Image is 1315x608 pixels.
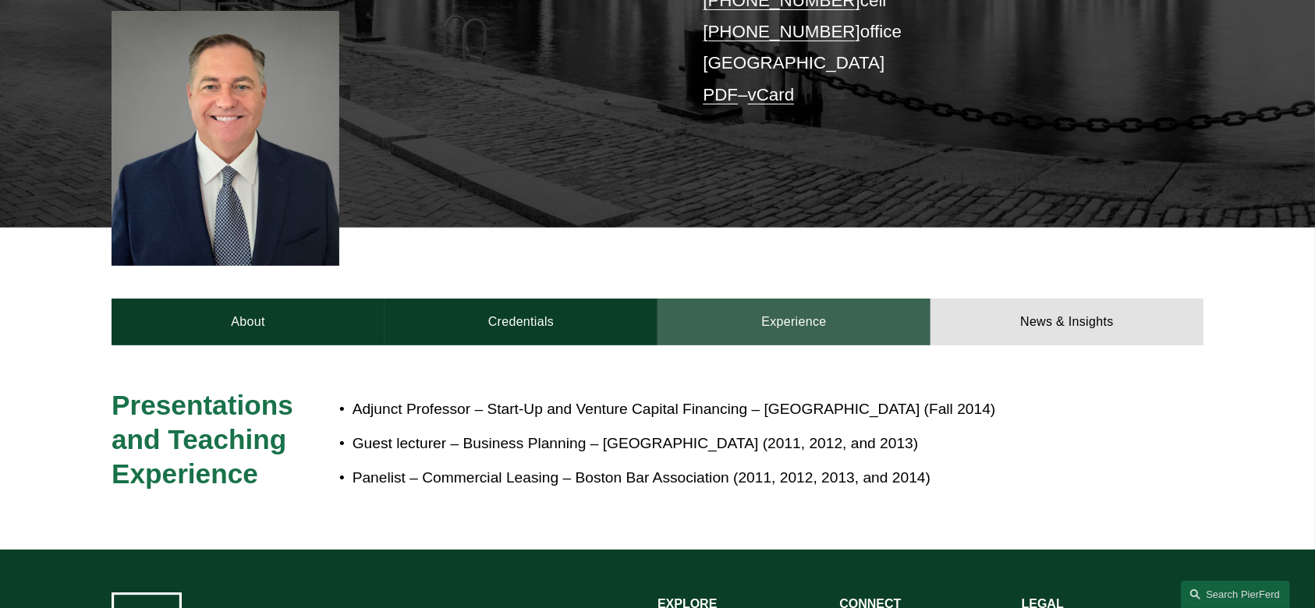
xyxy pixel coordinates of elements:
a: [PHONE_NUMBER] [703,22,860,41]
p: Adjunct Professor – Start-Up and Venture Capital Financing – [GEOGRAPHIC_DATA] (Fall 2014) [353,396,1067,423]
a: About [112,299,385,345]
a: PDF [703,85,738,104]
p: Guest lecturer – Business Planning – [GEOGRAPHIC_DATA] (2011, 2012, and 2013) [353,430,1067,458]
a: Experience [657,299,930,345]
a: Credentials [385,299,657,345]
p: Panelist – Commercial Leasing – Boston Bar Association (2011, 2012, 2013, and 2014) [353,465,1067,492]
a: News & Insights [930,299,1203,345]
span: Presentations and Teaching Experience [112,390,301,488]
a: vCard [748,85,795,104]
a: Search this site [1181,581,1290,608]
